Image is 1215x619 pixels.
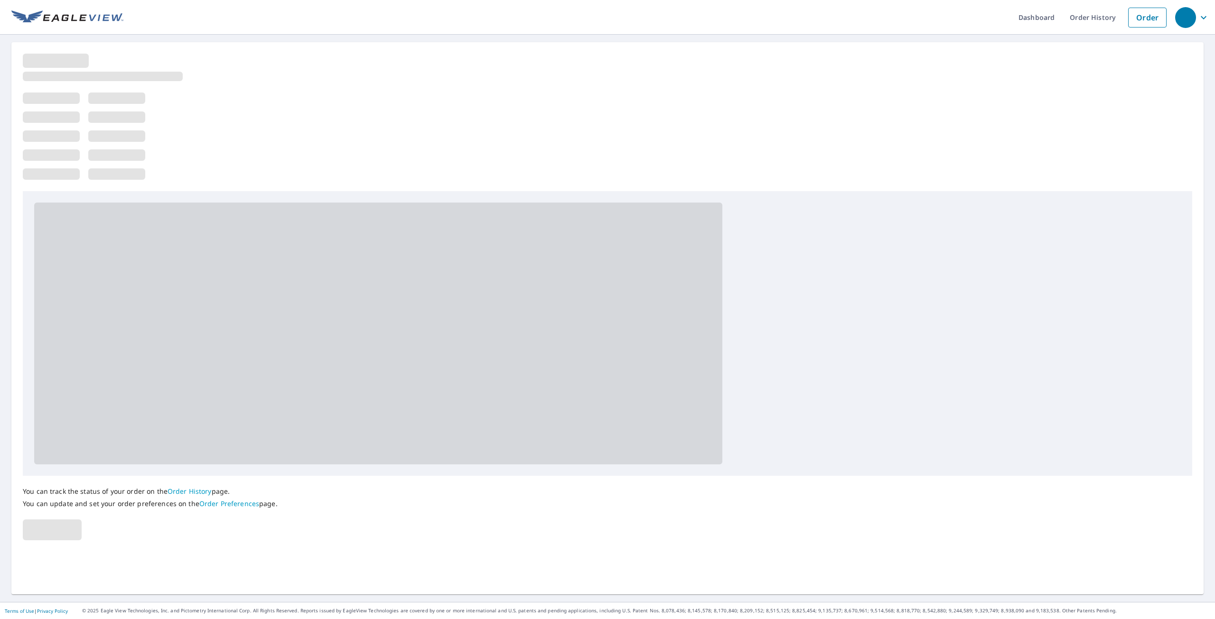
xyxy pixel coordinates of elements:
img: EV Logo [11,10,123,25]
a: Order Preferences [199,499,259,508]
p: You can track the status of your order on the page. [23,487,278,496]
p: | [5,608,68,614]
p: © 2025 Eagle View Technologies, Inc. and Pictometry International Corp. All Rights Reserved. Repo... [82,607,1210,614]
a: Order [1128,8,1167,28]
p: You can update and set your order preferences on the page. [23,499,278,508]
a: Privacy Policy [37,608,68,614]
a: Order History [168,487,212,496]
a: Terms of Use [5,608,34,614]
